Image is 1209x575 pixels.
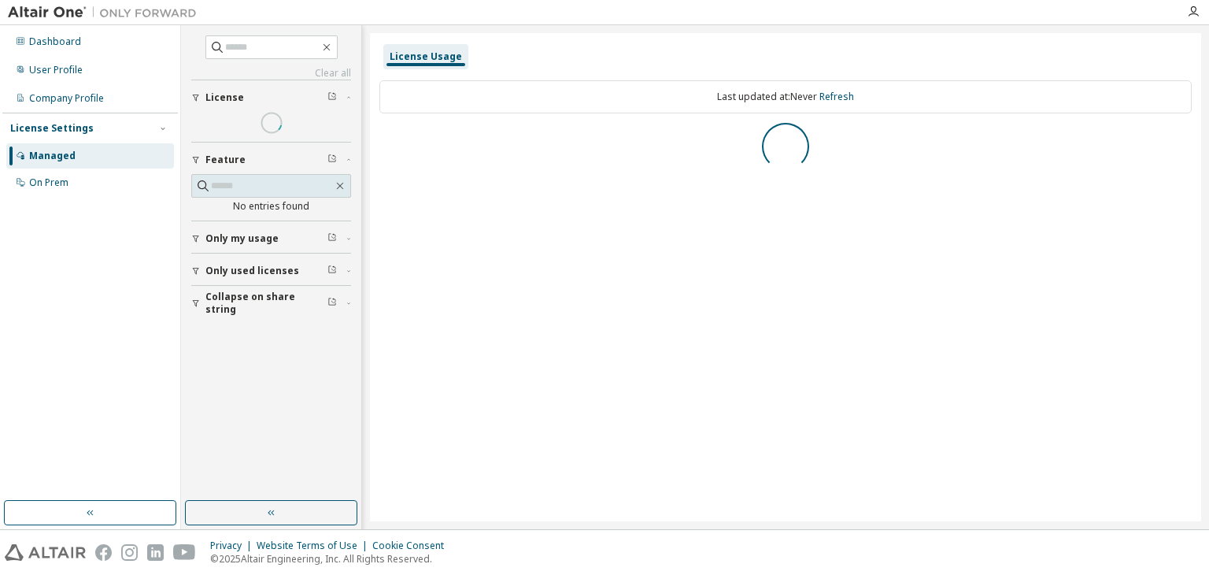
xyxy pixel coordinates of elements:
[173,544,196,561] img: youtube.svg
[8,5,205,20] img: Altair One
[29,64,83,76] div: User Profile
[191,143,351,177] button: Feature
[327,91,337,104] span: Clear filter
[379,80,1192,113] div: Last updated at: Never
[191,286,351,321] button: Collapse on share string
[210,552,453,566] p: © 2025 Altair Engineering, Inc. All Rights Reserved.
[327,232,337,245] span: Clear filter
[29,150,76,162] div: Managed
[819,90,854,103] a: Refresh
[327,265,337,277] span: Clear filter
[10,122,94,135] div: License Settings
[191,80,351,115] button: License
[390,50,462,63] div: License Usage
[205,291,327,316] span: Collapse on share string
[257,540,372,552] div: Website Terms of Use
[205,154,246,166] span: Feature
[210,540,257,552] div: Privacy
[191,200,351,213] div: No entries found
[29,35,81,48] div: Dashboard
[191,221,351,256] button: Only my usage
[205,232,279,245] span: Only my usage
[121,544,138,561] img: instagram.svg
[5,544,86,561] img: altair_logo.svg
[327,154,337,166] span: Clear filter
[29,176,68,189] div: On Prem
[147,544,164,561] img: linkedin.svg
[205,91,244,104] span: License
[29,92,104,105] div: Company Profile
[372,540,453,552] div: Cookie Consent
[327,297,337,310] span: Clear filter
[205,265,299,277] span: Only used licenses
[191,254,351,288] button: Only used licenses
[191,67,351,80] a: Clear all
[95,544,112,561] img: facebook.svg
